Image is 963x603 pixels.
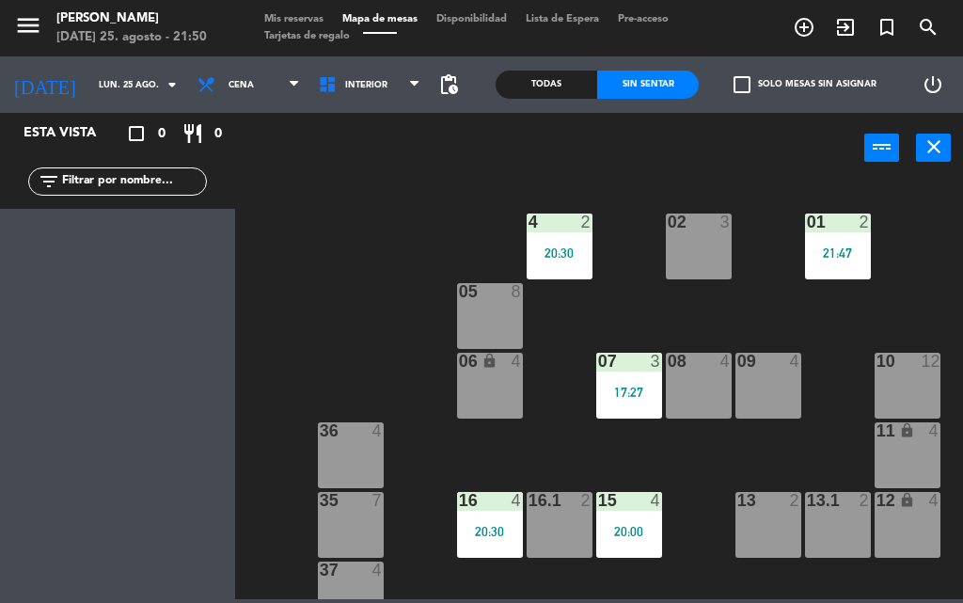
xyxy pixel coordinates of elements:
[182,122,204,145] i: restaurant
[459,283,460,300] div: 05
[56,9,207,28] div: [PERSON_NAME]
[9,122,135,145] div: Esta vista
[876,492,877,509] div: 12
[437,73,460,96] span: pending_actions
[650,353,661,370] div: 3
[876,16,898,39] i: turned_in_not
[916,134,951,162] button: close
[125,122,148,145] i: crop_square
[793,16,815,39] i: add_circle_outline
[255,14,333,24] span: Mis reservas
[527,246,592,260] div: 20:30
[598,492,599,509] div: 15
[345,80,387,90] span: Interior
[597,71,699,99] div: Sin sentar
[921,353,939,370] div: 12
[923,135,945,158] i: close
[871,135,893,158] i: power_input
[834,16,857,39] i: exit_to_app
[917,16,939,39] i: search
[38,170,60,193] i: filter_list
[158,123,166,145] span: 0
[320,562,321,579] div: 37
[529,214,529,230] div: 4
[496,71,597,99] div: Todas
[371,562,383,579] div: 4
[719,214,731,230] div: 3
[734,76,750,93] span: check_box_outline_blank
[459,492,460,509] div: 16
[371,492,383,509] div: 7
[807,492,808,509] div: 13.1
[737,353,738,370] div: 09
[859,492,870,509] div: 2
[608,14,678,24] span: Pre-acceso
[529,492,529,509] div: 16.1
[807,214,808,230] div: 01
[427,14,516,24] span: Disponibilidad
[459,353,460,370] div: 06
[734,76,876,93] label: Solo mesas sin asignar
[371,422,383,439] div: 4
[596,525,662,538] div: 20:00
[60,171,206,192] input: Filtrar por nombre...
[928,492,939,509] div: 4
[14,11,42,40] i: menu
[56,28,207,47] div: [DATE] 25. agosto - 21:50
[161,73,183,96] i: arrow_drop_down
[928,422,939,439] div: 4
[650,492,661,509] div: 4
[899,492,915,508] i: lock
[255,31,359,41] span: Tarjetas de regalo
[580,214,592,230] div: 2
[596,386,662,399] div: 17:27
[864,134,899,162] button: power_input
[580,492,592,509] div: 2
[320,492,321,509] div: 35
[719,353,731,370] div: 4
[922,73,944,96] i: power_settings_new
[511,353,522,370] div: 4
[876,353,877,370] div: 10
[859,214,870,230] div: 2
[598,353,599,370] div: 07
[737,492,738,509] div: 13
[333,14,427,24] span: Mapa de mesas
[481,353,497,369] i: lock
[789,353,800,370] div: 4
[516,14,608,24] span: Lista de Espera
[668,353,669,370] div: 08
[789,492,800,509] div: 2
[511,492,522,509] div: 4
[229,80,254,90] span: Cena
[511,283,522,300] div: 8
[668,214,669,230] div: 02
[805,246,871,260] div: 21:47
[899,422,915,438] i: lock
[320,422,321,439] div: 36
[214,123,222,145] span: 0
[457,525,523,538] div: 20:30
[14,11,42,46] button: menu
[876,422,877,439] div: 11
